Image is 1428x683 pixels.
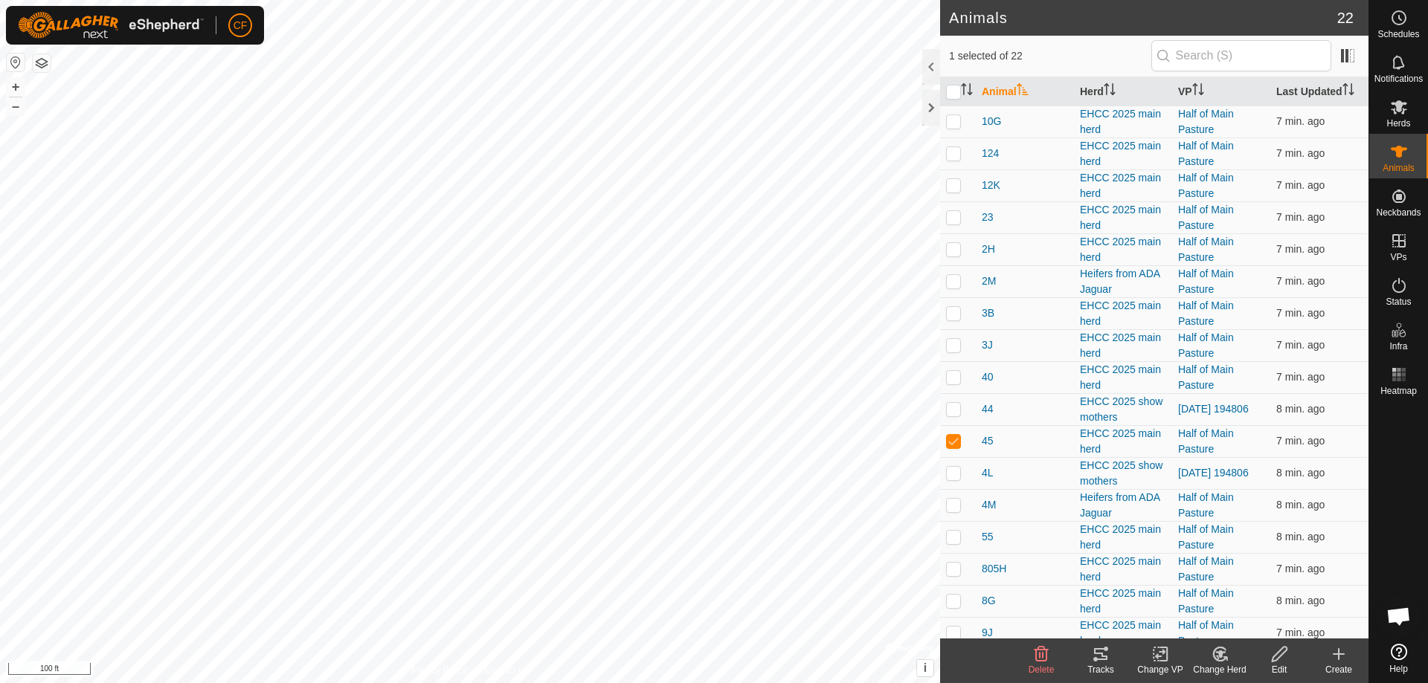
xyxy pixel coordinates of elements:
a: Half of Main Pasture [1178,491,1234,519]
a: Privacy Policy [411,664,467,677]
div: Create [1309,663,1368,676]
div: EHCC 2025 main herd [1080,234,1166,265]
div: EHCC 2025 main herd [1080,522,1166,553]
span: Heatmap [1380,386,1417,395]
span: Sep 12, 2025, 7:32 PM [1276,339,1325,351]
p-sorticon: Activate to sort [1192,85,1204,97]
a: Half of Main Pasture [1178,140,1234,167]
a: Half of Main Pasture [1178,363,1234,391]
span: Infra [1389,342,1407,351]
a: Half of Main Pasture [1178,108,1234,135]
div: Change Herd [1190,663,1249,676]
div: EHCC 2025 main herd [1080,586,1166,617]
span: 4L [982,465,994,481]
span: Animals [1383,164,1415,172]
span: 9J [982,625,993,641]
p-sorticon: Activate to sort [1342,85,1354,97]
th: VP [1172,77,1270,106]
div: Tracks [1071,663,1130,676]
a: Half of Main Pasture [1178,204,1234,231]
span: Sep 12, 2025, 7:32 PM [1276,371,1325,383]
span: 1 selected of 22 [949,48,1151,64]
span: Sep 12, 2025, 7:33 PM [1276,147,1325,159]
span: 3J [982,337,993,353]
div: EHCC 2025 show mothers [1080,394,1166,425]
span: Herds [1386,119,1410,128]
a: Contact Us [485,664,529,677]
a: Half of Main Pasture [1178,427,1234,455]
span: 22 [1337,7,1354,29]
a: Half of Main Pasture [1178,587,1234,615]
span: 44 [982,401,994,417]
div: Change VP [1130,663,1190,676]
span: Sep 12, 2025, 7:32 PM [1276,403,1325,415]
span: Sep 12, 2025, 7:32 PM [1276,499,1325,511]
span: Status [1386,297,1411,306]
div: EHCC 2025 main herd [1080,618,1166,649]
a: Half of Main Pasture [1178,619,1234,647]
div: EHCC 2025 main herd [1080,330,1166,361]
span: 3B [982,305,994,321]
span: 4M [982,497,996,513]
a: Half of Main Pasture [1178,523,1234,551]
span: 8G [982,593,996,609]
span: Sep 12, 2025, 7:32 PM [1276,243,1325,255]
a: Half of Main Pasture [1178,555,1234,583]
span: 805H [982,561,1006,577]
span: Delete [1029,664,1055,675]
span: 2M [982,273,996,289]
span: Sep 12, 2025, 7:32 PM [1276,307,1325,319]
div: EHCC 2025 main herd [1080,106,1166,137]
span: Sep 12, 2025, 7:33 PM [1276,435,1325,447]
div: EHCC 2025 main herd [1080,426,1166,457]
div: EHCC 2025 main herd [1080,170,1166,201]
span: Sep 12, 2025, 7:32 PM [1276,179,1325,191]
span: Sep 12, 2025, 7:32 PM [1276,275,1325,287]
th: Last Updated [1270,77,1368,106]
th: Herd [1074,77,1172,106]
img: Gallagher Logo [18,12,204,39]
button: + [7,78,25,96]
th: Animal [976,77,1074,106]
span: Sep 12, 2025, 7:32 PM [1276,563,1325,574]
h2: Animals [949,9,1337,27]
span: 55 [982,529,994,545]
input: Search (S) [1151,40,1331,71]
span: Schedules [1377,30,1419,39]
span: i [924,661,927,674]
span: Neckbands [1376,208,1421,217]
span: Sep 12, 2025, 7:32 PM [1276,467,1325,479]
span: Notifications [1374,74,1423,83]
button: i [917,660,933,676]
button: – [7,97,25,115]
p-sorticon: Activate to sort [1104,85,1116,97]
div: EHCC 2025 main herd [1080,362,1166,393]
div: EHCC 2025 show mothers [1080,458,1166,489]
div: Heifers from ADA Jaguar [1080,266,1166,297]
span: 124 [982,146,999,161]
div: Edit [1249,663,1309,676]
div: EHCC 2025 main herd [1080,138,1166,169]
span: Sep 12, 2025, 7:32 PM [1276,627,1325,638]
button: Map Layers [33,54,51,72]
span: 40 [982,369,994,385]
span: 23 [982,210,994,225]
span: Sep 12, 2025, 7:32 PM [1276,531,1325,543]
span: VPs [1390,253,1406,262]
a: [DATE] 194806 [1178,467,1249,479]
div: EHCC 2025 main herd [1080,202,1166,233]
div: Open chat [1377,594,1421,638]
div: EHCC 2025 main herd [1080,554,1166,585]
span: 2H [982,242,995,257]
a: Half of Main Pasture [1178,172,1234,199]
a: Half of Main Pasture [1178,268,1234,295]
span: Sep 12, 2025, 7:32 PM [1276,115,1325,127]
a: Help [1369,638,1428,679]
a: [DATE] 194806 [1178,403,1249,415]
div: EHCC 2025 main herd [1080,298,1166,329]
a: Half of Main Pasture [1178,331,1234,359]
span: CF [234,18,248,33]
span: 45 [982,433,994,449]
p-sorticon: Activate to sort [961,85,973,97]
span: Sep 12, 2025, 7:32 PM [1276,595,1325,606]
